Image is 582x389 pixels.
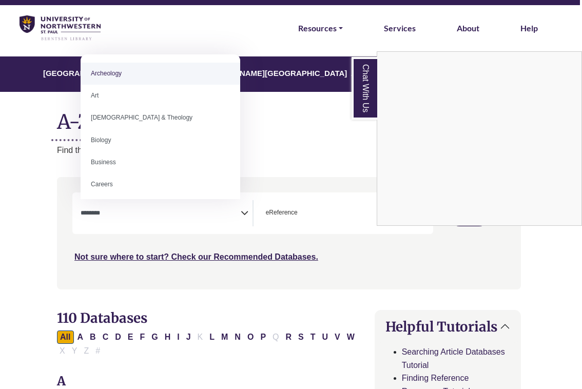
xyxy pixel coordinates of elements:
[81,129,240,151] li: Biology
[352,57,377,120] a: Chat With Us
[377,52,581,225] iframe: Chat Widget
[81,107,240,129] li: [DEMOGRAPHIC_DATA] & Theology
[81,173,240,196] li: Careers
[81,63,240,85] li: Archeology
[81,85,240,107] li: Art
[81,151,240,173] li: Business
[377,51,582,226] div: Chat With Us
